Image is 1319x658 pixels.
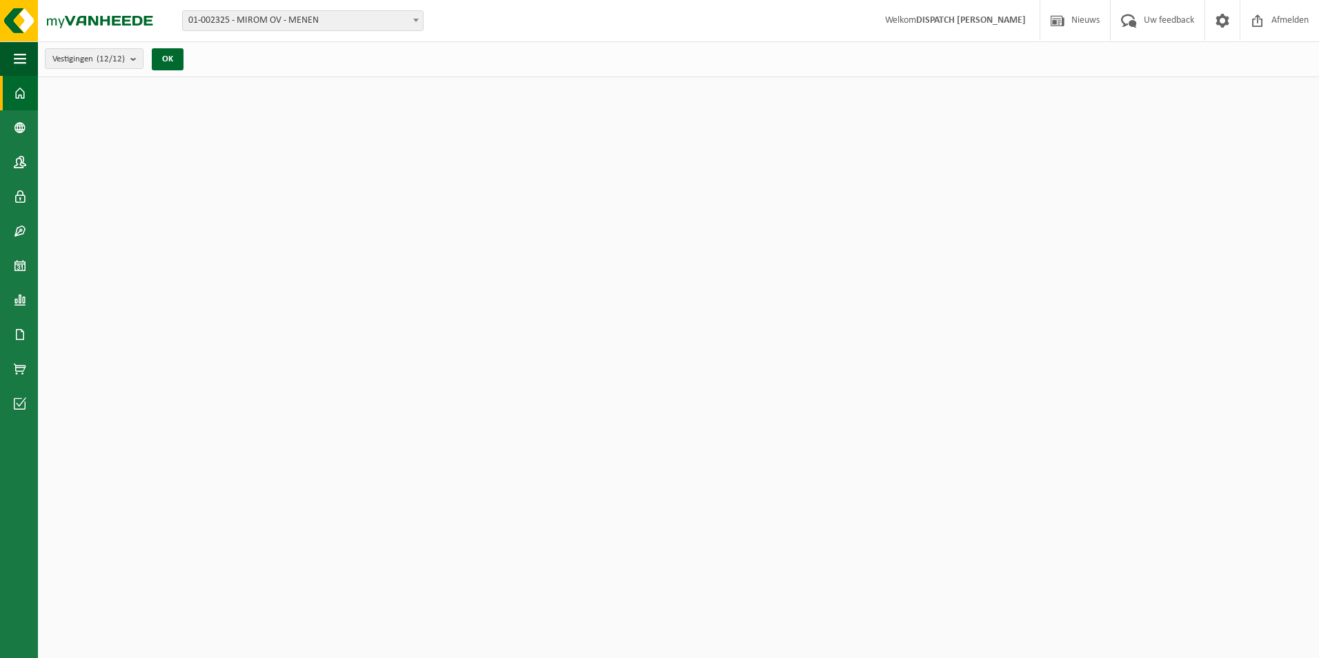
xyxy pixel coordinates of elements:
[52,49,125,70] span: Vestigingen
[152,48,184,70] button: OK
[97,54,125,63] count: (12/12)
[45,48,143,69] button: Vestigingen(12/12)
[916,15,1026,26] strong: DISPATCH [PERSON_NAME]
[182,10,424,31] span: 01-002325 - MIROM OV - MENEN
[183,11,423,30] span: 01-002325 - MIROM OV - MENEN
